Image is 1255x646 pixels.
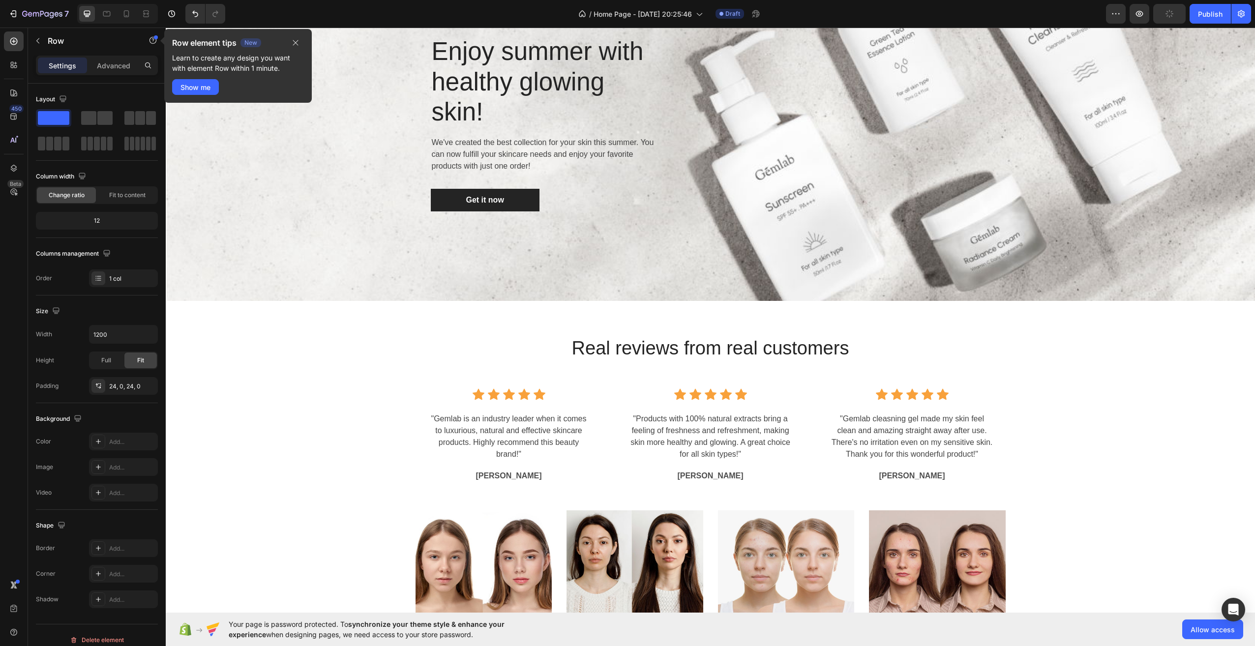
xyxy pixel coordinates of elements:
div: Add... [109,595,155,604]
div: 24, 0, 24, 0 [109,382,155,391]
div: Width [36,330,52,339]
div: Padding [36,382,59,390]
p: Advanced [97,60,130,71]
p: 7 [64,8,69,20]
img: Alt Image [552,483,689,595]
div: 450 [9,105,24,113]
div: Shadow [36,595,59,604]
div: Beta [7,180,24,188]
span: Fit [137,356,144,365]
img: Alt Image [250,483,387,595]
img: Alt Image [703,483,840,595]
p: "Products with 100% natural extracts bring a feeling of freshness and refreshment, making skin mo... [464,385,626,433]
span: Fit to content [109,191,146,200]
div: Shape [36,519,67,532]
span: Allow access [1191,624,1235,635]
p: [PERSON_NAME] [263,442,424,454]
div: Open Intercom Messenger [1222,598,1245,621]
div: 1 col [109,274,155,283]
div: Columns management [36,247,113,261]
div: Video [36,488,52,497]
button: 7 [4,4,73,24]
p: Row [48,35,131,47]
p: "Gemlab cleasning gel made my skin feel clean and amazing straight away after use. There's no irr... [666,385,827,433]
iframe: Design area [166,28,1255,613]
div: Add... [109,438,155,446]
div: Corner [36,569,56,578]
div: Layout [36,93,69,106]
p: [PERSON_NAME] [464,442,626,454]
span: synchronize your theme style & enhance your experience [229,620,505,639]
span: Change ratio [49,191,85,200]
p: Settings [49,60,76,71]
div: Undo/Redo [185,4,225,24]
div: Delete element [70,634,124,646]
div: Order [36,274,52,283]
span: / [589,9,592,19]
span: Home Page - [DATE] 20:25:46 [594,9,692,19]
div: Border [36,544,55,553]
button: Publish [1190,4,1231,24]
p: Real reviews from real customers [251,310,839,332]
div: Publish [1198,9,1223,19]
div: Height [36,356,54,365]
div: Add... [109,544,155,553]
input: Auto [90,325,157,343]
img: Alt Image [401,483,538,595]
div: Color [36,437,51,446]
p: [PERSON_NAME] [666,442,827,454]
p: "Gemlab is an industry leader when it comes to luxurious, natural and effective skincare products... [263,385,424,433]
div: Get it now [300,167,338,178]
span: Draft [725,9,740,18]
div: Image [36,463,53,471]
div: 12 [38,214,156,228]
div: Add... [109,489,155,498]
div: Column width [36,170,88,183]
button: Allow access [1182,619,1243,639]
div: Size [36,305,62,318]
div: Add... [109,570,155,579]
a: Get it now [265,161,374,184]
div: Add... [109,463,155,472]
span: Full [101,356,111,365]
div: Background [36,412,84,426]
span: Your page is password protected. To when designing pages, we need access to your store password. [229,619,543,640]
p: We've created the best collection for your skin this summer. You can now fulfill your skincare ne... [266,109,493,145]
